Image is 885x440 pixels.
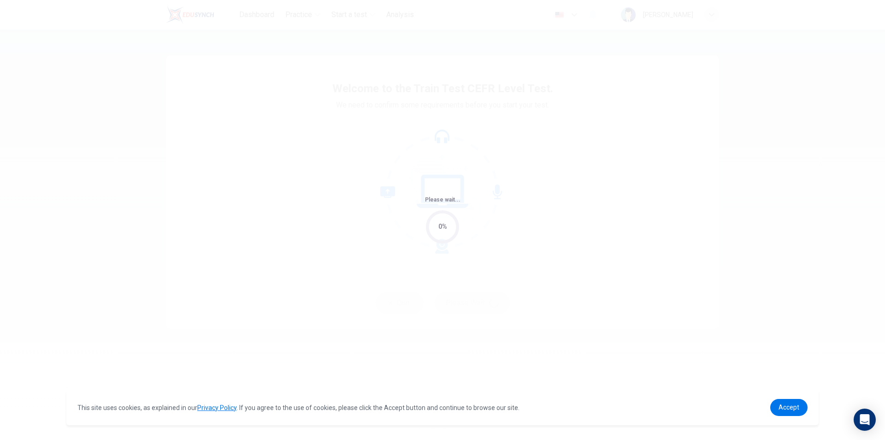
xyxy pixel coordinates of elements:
[77,404,519,411] span: This site uses cookies, as explained in our . If you agree to the use of cookies, please click th...
[770,399,808,416] a: dismiss cookie message
[779,404,799,411] span: Accept
[854,409,876,431] div: Open Intercom Messenger
[66,390,819,425] div: cookieconsent
[425,196,460,203] span: Please wait...
[438,221,447,232] div: 0%
[197,404,236,411] a: Privacy Policy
